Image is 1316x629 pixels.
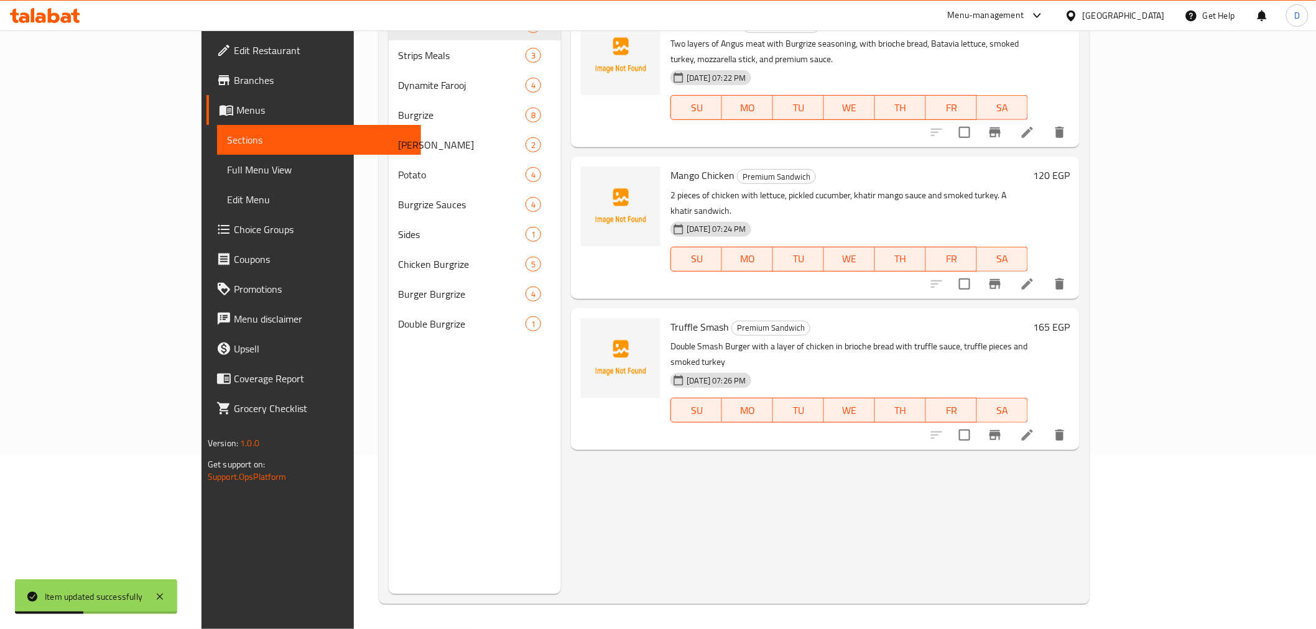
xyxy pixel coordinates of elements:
[208,456,265,472] span: Get support on:
[399,108,526,122] span: Burgrize
[931,402,972,420] span: FR
[722,95,773,120] button: MO
[389,70,562,100] div: Dynamite Farooj4
[778,402,819,420] span: TU
[389,190,562,219] div: Burgrize Sauces4
[234,43,411,58] span: Edit Restaurant
[206,334,421,364] a: Upsell
[206,35,421,65] a: Edit Restaurant
[399,227,526,242] span: Sides
[526,80,540,91] span: 4
[778,250,819,268] span: TU
[227,132,411,147] span: Sections
[980,117,1010,147] button: Branch-specific-item
[773,247,824,272] button: TU
[931,99,972,117] span: FR
[206,364,421,393] a: Coverage Report
[670,398,722,423] button: SU
[977,95,1028,120] button: SA
[727,402,768,420] span: MO
[824,398,875,423] button: WE
[240,435,259,451] span: 1.0.0
[880,402,921,420] span: TH
[722,247,773,272] button: MO
[952,119,978,145] span: Select to update
[1294,9,1300,22] span: D
[977,398,1028,423] button: SA
[206,95,421,125] a: Menus
[399,78,526,93] span: Dynamite Farooj
[234,401,411,416] span: Grocery Checklist
[526,318,540,330] span: 1
[526,137,541,152] div: items
[1045,269,1075,299] button: delete
[948,8,1024,23] div: Menu-management
[399,167,526,182] span: Potato
[526,139,540,151] span: 2
[206,274,421,304] a: Promotions
[526,48,541,63] div: items
[931,250,972,268] span: FR
[389,6,562,344] nav: Menu sections
[875,398,926,423] button: TH
[399,316,526,331] span: Double Burgrize
[682,72,751,84] span: [DATE] 07:22 PM
[389,309,562,339] div: Double Burgrize1
[399,137,526,152] span: [PERSON_NAME]
[399,197,526,212] div: Burgrize Sauces
[399,257,526,272] span: Chicken Burgrize
[581,167,660,246] img: Mango Chicken
[682,375,751,387] span: [DATE] 07:26 PM
[206,244,421,274] a: Coupons
[670,36,1028,67] p: Two layers of Angus meat with Burgrize seasoning, with brioche bread, Batavia lettuce, smoked tur...
[829,99,870,117] span: WE
[526,78,541,93] div: items
[234,222,411,237] span: Choice Groups
[982,250,1023,268] span: SA
[236,103,411,117] span: Menus
[1033,16,1070,33] h6: 180 EGP
[980,420,1010,450] button: Branch-specific-item
[206,304,421,334] a: Menu disclaimer
[526,109,540,121] span: 8
[217,155,421,185] a: Full Menu View
[1083,9,1165,22] div: [GEOGRAPHIC_DATA]
[738,170,815,184] span: Premium Sandwich
[1020,428,1035,443] a: Edit menu item
[389,130,562,160] div: [PERSON_NAME]2
[829,402,870,420] span: WE
[526,169,540,181] span: 4
[1020,277,1035,292] a: Edit menu item
[234,371,411,386] span: Coverage Report
[926,398,977,423] button: FR
[727,250,768,268] span: MO
[526,108,541,122] div: items
[389,219,562,249] div: Sides1
[526,229,540,241] span: 1
[45,590,142,604] div: Item updated successfully
[670,339,1028,370] p: Double Smash Burger with a layer of chicken in brioche bread with truffle sauce, truffle pieces a...
[526,50,540,62] span: 3
[1045,117,1075,147] button: delete
[581,16,660,95] img: Premium Smash
[670,95,722,120] button: SU
[217,185,421,214] a: Edit Menu
[389,249,562,279] div: Chicken Burgrize5
[952,271,978,297] span: Select to update
[526,287,541,301] div: items
[1033,318,1070,336] h6: 165 EGP
[526,288,540,300] span: 4
[526,259,540,270] span: 5
[526,199,540,211] span: 4
[880,250,921,268] span: TH
[234,282,411,296] span: Promotions
[389,279,562,309] div: Burger Burgrize4
[399,48,526,63] span: Strips Meals
[670,247,722,272] button: SU
[208,435,238,451] span: Version:
[1045,420,1075,450] button: delete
